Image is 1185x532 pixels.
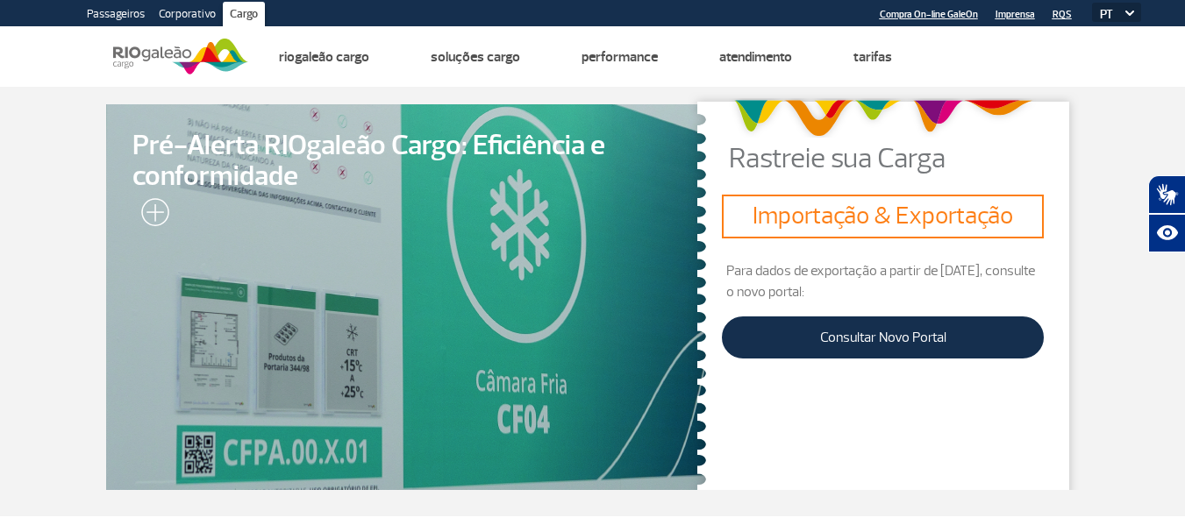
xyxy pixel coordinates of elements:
p: Rastreie sua Carga [729,145,1080,173]
a: Passageiros [80,2,152,30]
a: Imprensa [996,9,1035,20]
button: Abrir recursos assistivos. [1148,214,1185,252]
a: Consultar Novo Portal [722,316,1044,358]
a: Corporativo [152,2,223,30]
a: RQS [1053,9,1072,20]
img: leia-mais [132,198,169,233]
div: Plugin de acessibilidade da Hand Talk. [1148,175,1185,252]
span: Pré-Alerta RIOgaleão Cargo: Eficiência e conformidade [132,131,680,192]
a: Atendimento [719,48,792,66]
button: Abrir tradutor de língua de sinais. [1148,175,1185,214]
img: grafismo [727,91,1039,145]
a: Tarifas [853,48,892,66]
h3: Importação & Exportação [729,202,1037,231]
p: Para dados de exportação a partir de [DATE], consulte o novo portal: [722,260,1044,302]
a: Soluções Cargo [431,48,520,66]
a: Performance [582,48,658,66]
a: Riogaleão Cargo [279,48,369,66]
a: Pré-Alerta RIOgaleão Cargo: Eficiência e conformidade [106,104,706,490]
a: Cargo [223,2,265,30]
a: Compra On-line GaleOn [880,9,978,20]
